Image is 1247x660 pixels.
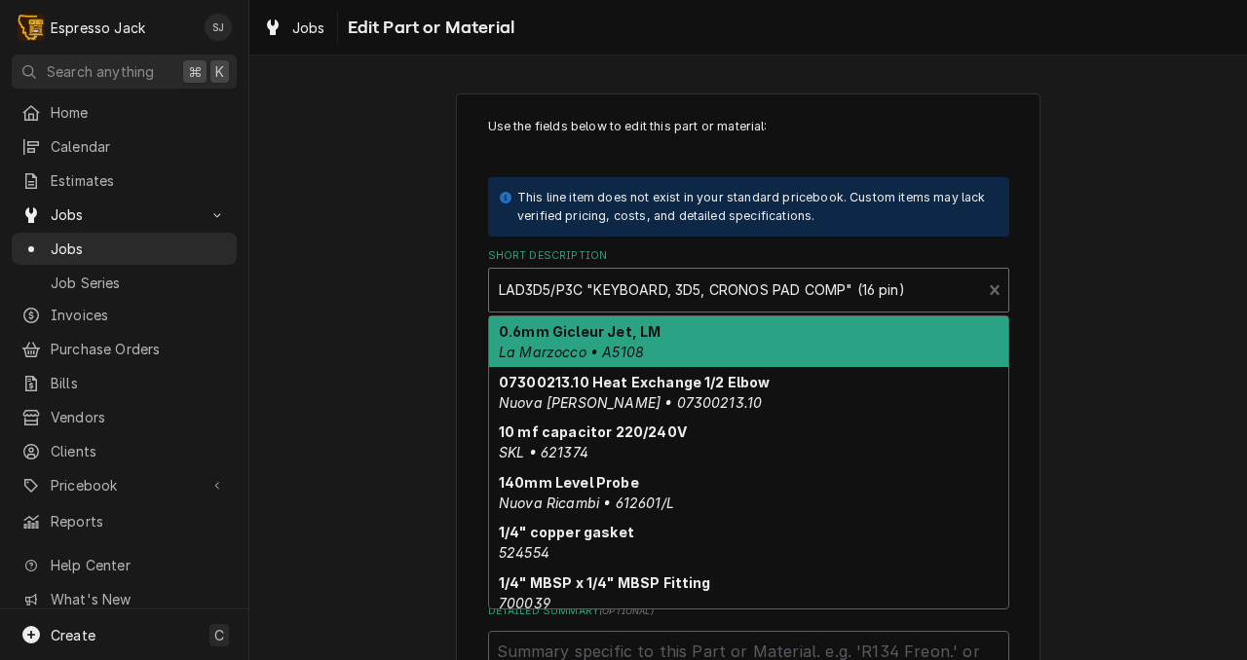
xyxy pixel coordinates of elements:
[488,604,1009,619] label: Detailed Summary
[12,505,237,537] a: Reports
[51,555,225,575] span: Help Center
[255,12,333,44] a: Jobs
[18,14,45,41] div: Espresso Jack's Avatar
[51,170,227,191] span: Estimates
[292,18,325,38] span: Jobs
[342,15,514,41] span: Edit Part or Material
[188,61,202,82] span: ⌘
[517,189,990,225] div: This line item does not exist in your standard pricebook. Custom items may lack verified pricing,...
[12,199,237,231] a: Go to Jobs
[499,544,549,561] em: 524554
[51,18,145,38] div: Espresso Jack
[12,267,237,299] a: Job Series
[51,511,227,532] span: Reports
[51,339,227,359] span: Purchase Orders
[499,323,661,340] strong: 0.6mm Gicleur Jet, LM
[12,233,237,265] a: Jobs
[214,625,224,645] span: C
[499,495,674,511] em: Nuova Ricambi • 612601/L
[12,96,237,128] a: Home
[488,248,1009,312] div: Short Description
[51,407,227,427] span: Vendors
[51,238,227,259] span: Jobs
[499,595,550,611] em: 700039
[51,373,227,393] span: Bills
[12,165,237,197] a: Estimates
[51,204,198,225] span: Jobs
[12,469,237,501] a: Go to Pricebook
[12,55,237,89] button: Search anything⌘K
[599,605,654,616] span: ( optional )
[215,61,224,82] span: K
[12,130,237,163] a: Calendar
[12,435,237,467] a: Clients
[12,549,237,581] a: Go to Help Center
[499,444,588,460] em: SKL • 621374
[47,61,154,82] span: Search anything
[499,374,771,390] strong: 07300213.10 Heat Exchange 1/2 Elbow
[499,524,634,540] strong: 1/4" copper gasket
[18,14,45,41] div: E
[51,136,227,157] span: Calendar
[499,474,639,491] strong: 140mm Level Probe
[51,589,225,609] span: What's New
[499,574,711,591] strong: 1/4" MBSP x 1/4" MBSP Fitting
[51,273,227,293] span: Job Series
[205,14,232,41] div: Samantha Janssen's Avatar
[499,423,687,440] strong: 10 mf capacitor 220/240V
[12,333,237,365] a: Purchase Orders
[488,118,1009,135] p: Use the fields below to edit this part or material:
[488,248,1009,264] label: Short Description
[12,401,237,433] a: Vendors
[51,305,227,325] span: Invoices
[51,441,227,461] span: Clients
[51,475,198,495] span: Pricebook
[12,299,237,331] a: Invoices
[205,14,232,41] div: SJ
[51,627,95,643] span: Create
[51,102,227,123] span: Home
[499,344,644,360] em: La Marzocco • A5108
[12,583,237,615] a: Go to What's New
[12,367,237,399] a: Bills
[499,394,762,411] em: Nuova [PERSON_NAME] • 07300213.10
